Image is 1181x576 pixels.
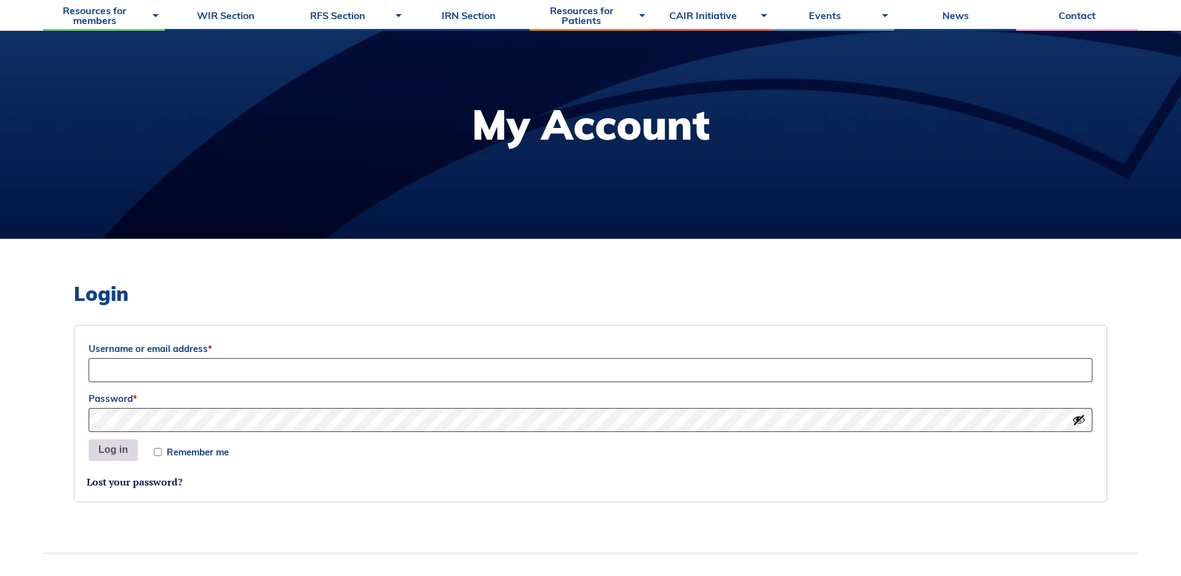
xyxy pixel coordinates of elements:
[74,282,1107,305] h2: Login
[87,475,183,489] a: Lost your password?
[89,340,1092,358] label: Username or email address
[472,104,710,145] h1: My Account
[167,447,229,457] span: Remember me
[1072,413,1086,426] button: Show password
[89,390,1092,408] label: Password
[89,439,138,462] button: Log in
[154,448,162,456] input: Remember me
